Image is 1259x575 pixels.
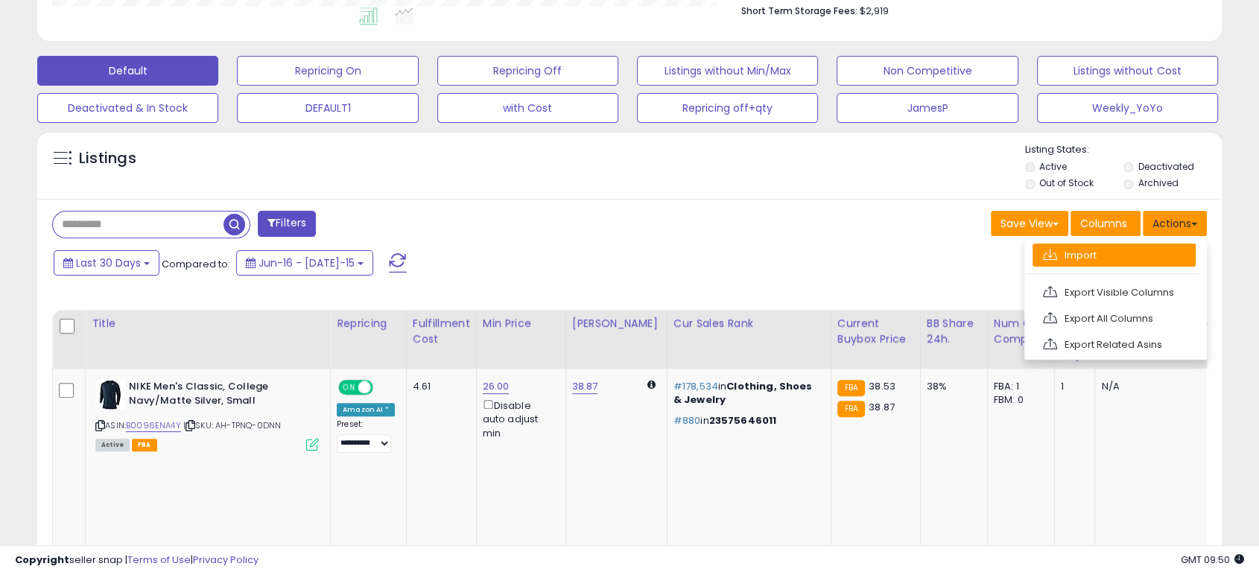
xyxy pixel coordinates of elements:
[193,553,259,567] a: Privacy Policy
[132,439,157,451] span: FBA
[1033,307,1196,330] a: Export All Columns
[869,379,895,393] span: 38.53
[673,380,819,407] p: in
[994,380,1043,393] div: FBA: 1
[37,56,218,86] button: Default
[709,413,777,428] span: 23575646011
[673,413,701,428] span: #880
[1138,177,1179,189] label: Archived
[1071,211,1141,236] button: Columns
[259,255,355,270] span: Jun-16 - [DATE]-15
[183,419,281,431] span: | SKU: AH-TPNQ-0DNN
[927,316,981,347] div: BB Share 24h.
[162,257,230,271] span: Compared to:
[413,380,465,393] div: 4.61
[673,379,813,407] span: Clothing, Shoes & Jewelry
[1037,93,1218,123] button: Weekly_YoYo
[15,553,259,568] div: seller snap | |
[15,553,69,567] strong: Copyright
[927,380,976,393] div: 38%
[869,400,895,414] span: 38.87
[994,393,1043,407] div: FBM: 0
[1143,211,1207,236] button: Actions
[837,401,865,417] small: FBA
[95,439,130,451] span: All listings currently available for purchase on Amazon
[37,93,218,123] button: Deactivated & In Stock
[837,316,914,347] div: Current Buybox Price
[1101,380,1231,393] p: N/A
[1033,333,1196,356] a: Export Related Asins
[437,93,618,123] button: with Cost
[1025,143,1222,157] p: Listing States:
[337,403,395,416] div: Amazon AI *
[994,316,1048,347] div: Num of Comp.
[95,380,319,449] div: ASIN:
[837,380,865,396] small: FBA
[258,211,316,237] button: Filters
[1061,380,1084,393] div: 1
[1080,216,1127,231] span: Columns
[237,93,418,123] button: DEFAULT1
[673,379,718,393] span: #178,534
[92,316,324,331] div: Title
[95,380,125,410] img: 31zdGsw0YQL._SL40_.jpg
[837,93,1018,123] button: JamesP
[741,4,857,17] b: Short Term Storage Fees:
[1039,177,1094,189] label: Out of Stock
[79,148,136,169] h5: Listings
[837,56,1018,86] button: Non Competitive
[483,379,510,394] a: 26.00
[337,316,400,331] div: Repricing
[1181,553,1244,567] span: 2025-08-15 09:50 GMT
[1037,56,1218,86] button: Listings without Cost
[129,380,310,411] b: NIKE Men's Classic, College Navy/Matte Silver, Small
[371,381,395,394] span: OFF
[337,419,395,453] div: Preset:
[236,250,373,276] button: Jun-16 - [DATE]-15
[572,316,661,331] div: [PERSON_NAME]
[483,316,559,331] div: Min Price
[1138,160,1194,173] label: Deactivated
[637,93,818,123] button: Repricing off+qty
[127,553,191,567] a: Terms of Use
[483,397,554,440] div: Disable auto adjust min
[572,379,598,394] a: 38.87
[860,4,889,18] span: $2,919
[340,381,358,394] span: ON
[413,316,470,347] div: Fulfillment Cost
[1033,244,1196,267] a: Import
[1039,160,1067,173] label: Active
[673,316,825,331] div: Cur Sales Rank
[237,56,418,86] button: Repricing On
[673,414,819,428] p: in
[437,56,618,86] button: Repricing Off
[54,250,159,276] button: Last 30 Days
[126,419,181,432] a: B0096ENA4Y
[991,211,1068,236] button: Save View
[1033,281,1196,304] a: Export Visible Columns
[637,56,818,86] button: Listings without Min/Max
[76,255,141,270] span: Last 30 Days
